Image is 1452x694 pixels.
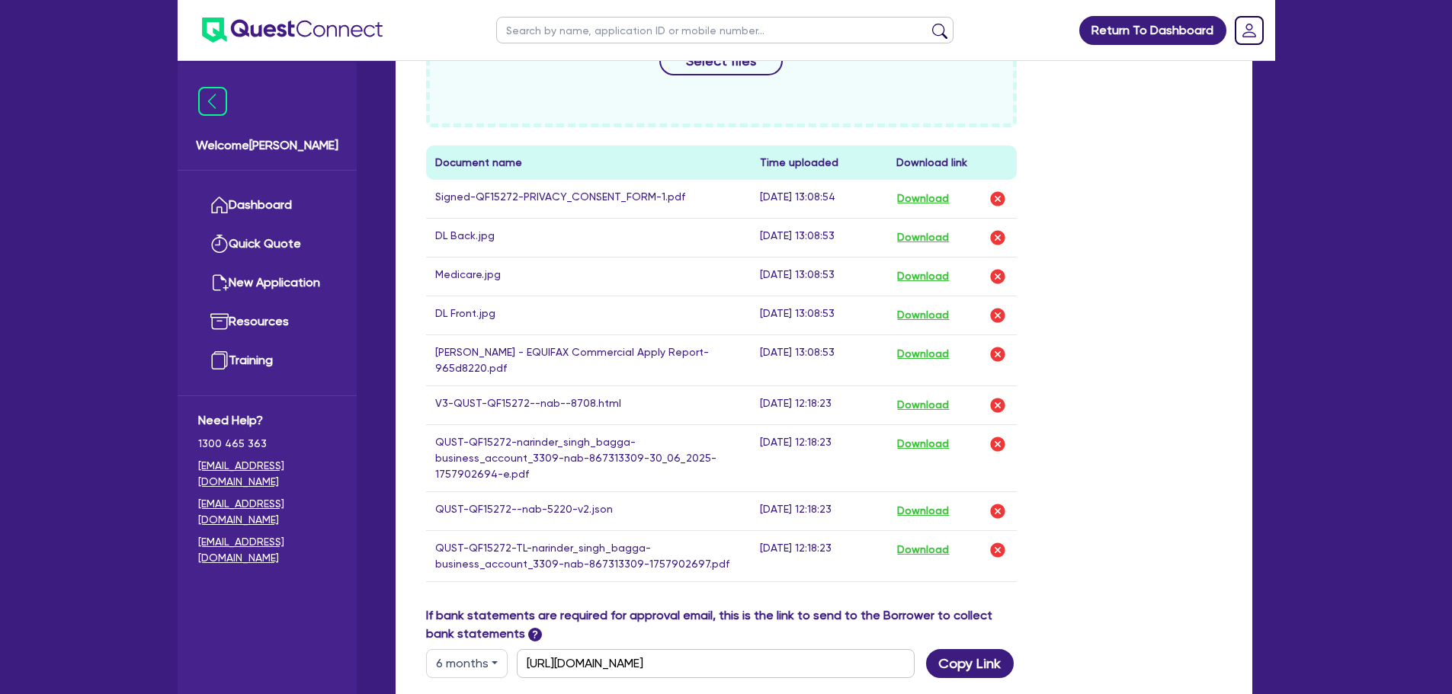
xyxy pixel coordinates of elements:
button: Download [896,395,950,415]
img: training [210,351,229,369]
button: Download [896,344,950,364]
a: Return To Dashboard [1079,16,1226,45]
a: Dashboard [198,186,336,225]
img: icon-menu-close [198,87,227,116]
button: Copy Link [926,649,1014,678]
img: delete-icon [989,541,1007,559]
span: ? [528,628,542,641]
button: Dropdown toggle [426,649,508,678]
a: [EMAIL_ADDRESS][DOMAIN_NAME] [198,534,336,566]
img: delete-icon [989,435,1007,453]
a: Dropdown toggle [1229,11,1269,50]
td: [DATE] 13:08:53 [751,296,887,334]
td: [DATE] 12:18:23 [751,385,887,424]
a: Training [198,341,336,380]
th: Document name [426,146,752,180]
button: Download [896,189,950,209]
img: delete-icon [989,306,1007,325]
a: [EMAIL_ADDRESS][DOMAIN_NAME] [198,496,336,528]
td: Medicare.jpg [426,257,752,296]
span: Welcome [PERSON_NAME] [196,136,338,155]
td: [DATE] 12:18:23 [751,491,887,530]
td: DL Front.jpg [426,296,752,334]
td: [DATE] 13:08:53 [751,334,887,385]
a: Quick Quote [198,225,336,264]
td: [DATE] 13:08:54 [751,180,887,219]
td: QUST-QF15272--nab-5220-v2.json [426,491,752,530]
img: new-application [210,273,229,292]
img: delete-icon [989,502,1007,520]
td: QUST-QF15272-TL-narinder_singh_bagga-business_account_3309-nab-867313309-1757902697.pdf [426,530,752,581]
td: [DATE] 12:18:23 [751,530,887,581]
th: Download link [887,146,1017,180]
a: Resources [198,302,336,341]
button: Download [896,501,950,521]
td: [DATE] 12:18:23 [751,424,887,491]
img: delete-icon [989,267,1007,286]
td: [DATE] 13:08:53 [751,257,887,296]
button: Download [896,305,950,325]
label: If bank statements are required for approval email, this is the link to send to the Borrower to c... [426,606,1018,643]
img: quest-connect-logo-blue [202,18,383,43]
a: [EMAIL_ADDRESS][DOMAIN_NAME] [198,458,336,490]
img: delete-icon [989,190,1007,208]
td: [DATE] 13:08:53 [751,218,887,257]
button: Download [896,267,950,286]
td: QUST-QF15272-narinder_singh_bagga-business_account_3309-nab-867313309-30_06_2025-1757902694-e.pdf [426,424,752,491]
td: [PERSON_NAME] - EQUIFAX Commercial Apply Report-965d8220.pdf [426,334,752,385]
span: 1300 465 363 [198,436,336,452]
th: Time uploaded [751,146,887,180]
button: Download [896,228,950,248]
button: Download [896,434,950,454]
a: New Application [198,264,336,302]
button: Download [896,540,950,560]
img: delete-icon [989,396,1007,414]
span: Need Help? [198,411,336,430]
img: quick-quote [210,235,229,253]
td: DL Back.jpg [426,218,752,257]
input: Search by name, application ID or mobile number... [496,17,954,43]
img: delete-icon [989,229,1007,247]
img: resources [210,312,229,331]
td: Signed-QF15272-PRIVACY_CONSENT_FORM-1.pdf [426,180,752,219]
td: V3-QUST-QF15272--nab--8708.html [426,385,752,424]
img: delete-icon [989,345,1007,363]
